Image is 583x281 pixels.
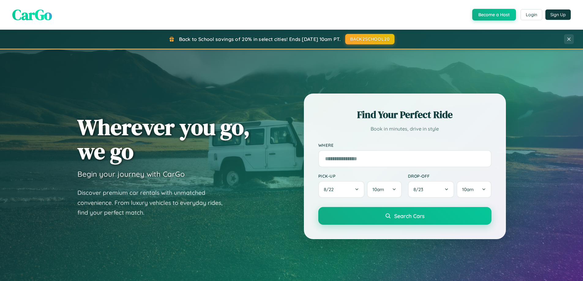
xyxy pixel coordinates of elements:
button: 10am [367,181,402,198]
button: BACK2SCHOOL20 [345,34,394,44]
span: 8 / 23 [413,187,426,192]
button: 8/22 [318,181,365,198]
span: 8 / 22 [324,187,337,192]
span: Search Cars [394,213,424,219]
button: 10am [457,181,491,198]
button: Become a Host [472,9,516,20]
span: Back to School savings of 20% in select cities! Ends [DATE] 10am PT. [179,36,341,42]
span: 10am [372,187,384,192]
button: Sign Up [545,9,571,20]
label: Where [318,142,491,148]
label: Drop-off [408,173,491,179]
button: Login [521,9,542,20]
h2: Find Your Perfect Ride [318,108,491,121]
h3: Begin your journey with CarGo [77,169,185,179]
button: Search Cars [318,207,491,225]
p: Discover premium car rentals with unmatched convenience. From luxury vehicles to everyday rides, ... [77,188,230,218]
h1: Wherever you go, we go [77,115,250,163]
button: 8/23 [408,181,454,198]
span: CarGo [12,5,52,25]
label: Pick-up [318,173,402,179]
p: Book in minutes, drive in style [318,124,491,133]
span: 10am [462,187,474,192]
